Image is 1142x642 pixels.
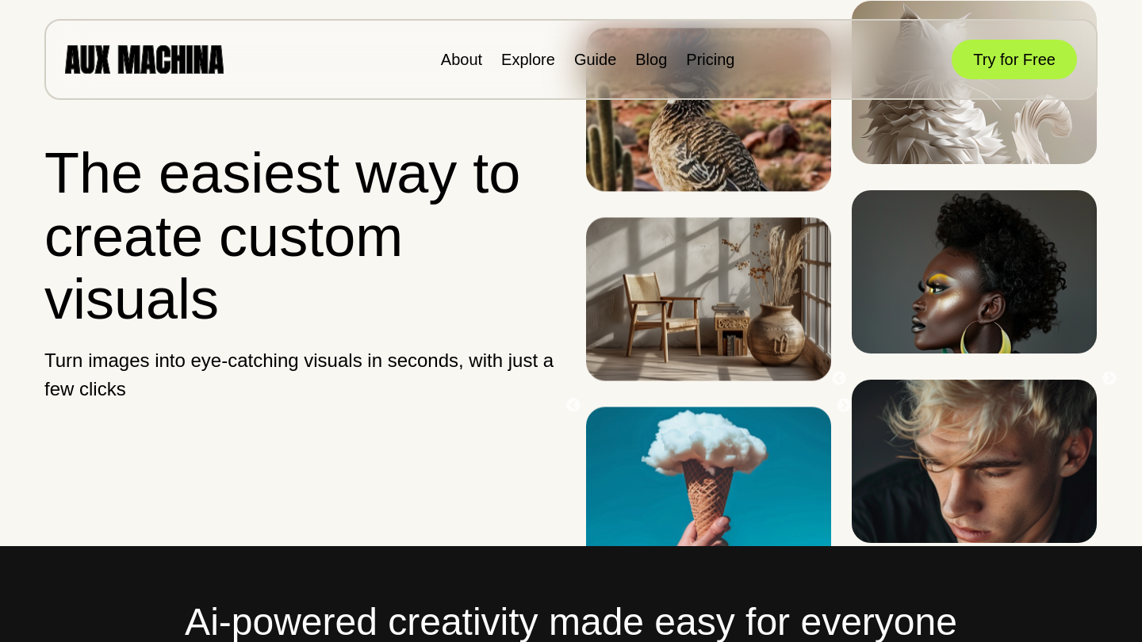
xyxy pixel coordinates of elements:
button: Next [836,398,852,414]
a: About [441,51,482,68]
a: Explore [501,51,555,68]
h1: The easiest way to create custom visuals [44,142,558,331]
img: Image [852,190,1097,353]
img: Image [586,407,831,570]
button: Next [1102,371,1117,387]
img: Image [586,28,831,191]
a: Blog [635,51,667,68]
p: Turn images into eye-catching visuals in seconds, with just a few clicks [44,346,558,403]
button: Previous [565,398,581,414]
img: Image [586,217,831,380]
a: Pricing [686,51,734,68]
button: Try for Free [952,40,1077,79]
img: Image [852,380,1097,543]
img: AUX MACHINA [65,45,224,73]
a: Guide [574,51,616,68]
button: Previous [831,371,847,387]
